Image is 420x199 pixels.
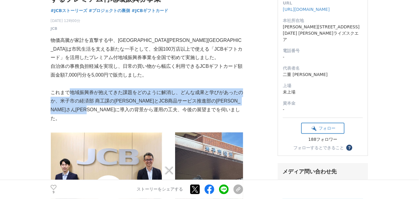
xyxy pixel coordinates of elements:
[131,8,168,13] span: #JCBギフトカード
[346,145,352,151] button: ？
[283,65,363,71] dt: 代表者名
[283,83,363,89] dt: 上場
[283,48,363,54] dt: 電話番号
[51,18,80,24] span: [DATE] 12時00分
[283,7,330,12] a: [URL][DOMAIN_NAME]
[51,8,87,14] a: #JCBストーリーズ
[283,106,363,113] dd: -
[51,62,243,80] p: 自治体の事務負担軽減を実現し、日常の買い物から幅広く利用できるJCBギフトカード額面金額7,000円分を5,000円で販売しました。
[283,89,363,95] dd: 未上場
[347,146,351,150] span: ？
[137,187,183,192] p: ストーリーをシェアする
[51,36,243,62] p: 物価高騰が家計を直撃する中、[GEOGRAPHIC_DATA][PERSON_NAME][GEOGRAPHIC_DATA]は市民生活を支える新たな一手として、全国100万店以上で使える「JCBギ...
[283,100,363,106] dt: 資本金
[283,168,363,175] div: メディア問い合わせ先
[283,71,363,78] dd: 二重 [PERSON_NAME]
[293,146,344,150] div: フォローするとできること
[51,26,57,31] a: JCB
[301,123,344,134] button: フォロー
[51,8,87,13] span: #JCBストーリーズ
[301,137,344,142] div: 188フォロワー
[131,8,168,14] a: #JCBギフトカード
[283,17,363,24] dt: 本社所在地
[89,8,130,13] span: #プロジェクトの裏側
[283,54,363,60] dd: -
[89,8,130,14] a: #プロジェクトの裏側
[51,191,57,194] p: 9
[283,24,363,43] dd: [PERSON_NAME][STREET_ADDRESS][DATE] [PERSON_NAME]ライズスクエア
[51,88,243,123] p: これまで地域振興券が抱えてきた課題をどのように解消し、どんな成果と学びがあったのか、米子市の経済部 商工課の[PERSON_NAME]とJCB商品サービス推進部の[PERSON_NAME]さん[...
